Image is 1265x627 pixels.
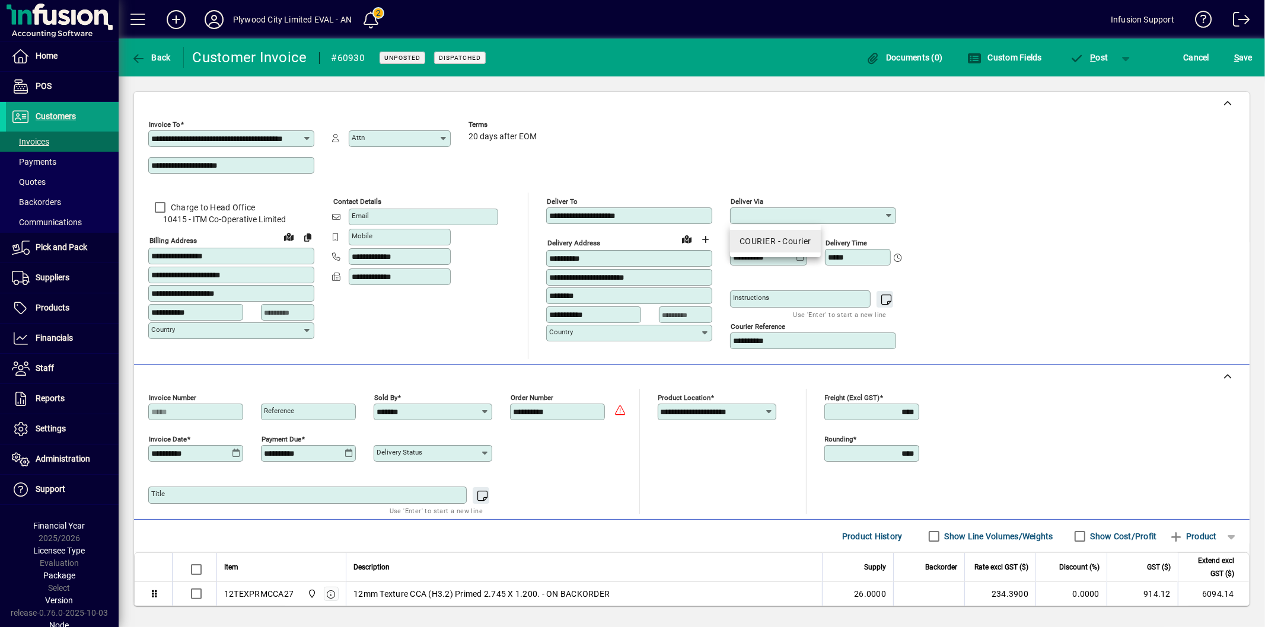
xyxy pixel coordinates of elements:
mat-label: Payment due [262,435,301,443]
span: 20 days after EOM [469,132,537,142]
span: Products [36,303,69,312]
span: Communications [12,217,82,227]
a: View on map [677,229,696,248]
span: Quotes [12,177,46,187]
label: Charge to Head Office [168,201,255,213]
a: Support [6,475,119,504]
span: ave [1234,48,1253,67]
a: Invoices [6,132,119,152]
a: View on map [279,227,298,246]
span: Reports [36,394,65,403]
mat-label: Attn [352,133,365,142]
span: Custom Fields [967,53,1042,62]
button: Choose address [696,230,715,249]
span: Back [131,53,171,62]
mat-hint: Use 'Enter' to start a new line [390,504,483,517]
td: 914.12 [1107,582,1178,606]
span: Backorders [12,197,61,207]
a: Home [6,41,119,71]
button: Product [1163,526,1223,547]
span: Product History [842,527,903,546]
button: Back [128,47,174,68]
span: Version [46,596,74,605]
span: POS [36,81,52,91]
div: Customer Invoice [193,48,307,67]
mat-label: Invoice date [149,435,187,443]
span: Settings [36,424,66,433]
a: Quotes [6,172,119,192]
mat-label: Freight (excl GST) [825,394,880,402]
mat-label: Delivery time [826,239,867,247]
td: 6094.14 [1178,582,1249,606]
span: 26.0000 [854,588,886,600]
mat-label: Country [549,328,573,336]
span: 10415 - ITM Co-Operative Limited [148,213,314,226]
span: Discount (%) [1059,561,1100,574]
span: Licensee Type [34,546,85,555]
mat-option: COURIER - Courier [730,230,820,252]
div: 234.3900 [972,588,1028,600]
a: Staff [6,354,119,383]
span: Plywood City Warehouse [304,587,318,600]
a: Communications [6,212,119,232]
span: Staff [36,363,54,373]
span: Dispatched [439,54,481,62]
button: Product History [837,526,907,547]
span: ost [1070,53,1108,62]
span: S [1234,53,1239,62]
a: Reports [6,384,119,414]
button: Cancel [1181,47,1213,68]
button: Copy to Delivery address [298,228,317,247]
div: COURIER - Courier [740,235,811,248]
span: Suppliers [36,273,69,282]
span: Pick and Pack [36,242,87,252]
app-page-header-button: Back [119,47,184,68]
a: Settings [6,414,119,444]
span: Rate excl GST ($) [974,561,1028,574]
span: GST ($) [1147,561,1171,574]
span: Financials [36,333,73,343]
span: Product [1169,527,1217,546]
mat-label: Invoice To [149,120,180,129]
span: Administration [36,454,90,463]
span: Home [36,51,58,60]
span: Documents (0) [866,53,943,62]
span: Financial Year [34,521,85,530]
span: Item [224,561,238,574]
button: Profile [195,9,233,30]
button: Post [1064,47,1114,68]
mat-label: Title [151,490,165,498]
button: Save [1231,47,1256,68]
a: Knowledge Base [1186,2,1212,41]
span: Cancel [1184,48,1210,67]
a: Payments [6,152,119,172]
mat-label: Instructions [733,293,769,302]
span: Description [353,561,390,574]
span: Supply [864,561,886,574]
mat-label: Deliver via [731,197,763,206]
span: Package [43,571,75,580]
mat-label: Invoice number [149,394,196,402]
span: Support [36,484,65,494]
label: Show Line Volumes/Weights [942,530,1053,542]
span: 12mm Texture CCA (H3.2) Primed 2.745 X 1.200. - ON BACKORDER [353,588,610,600]
mat-label: Mobile [352,232,372,240]
mat-label: Reference [264,407,294,415]
span: Customers [36,111,76,121]
button: Add [157,9,195,30]
label: Show Cost/Profit [1088,530,1157,542]
a: POS [6,72,119,101]
mat-label: Courier Reference [731,322,785,331]
div: Plywood City Limited EVAL - AN [233,10,352,29]
a: Suppliers [6,263,119,293]
a: Backorders [6,192,119,212]
mat-label: Delivery status [377,448,422,456]
a: Financials [6,324,119,353]
span: Payments [12,157,56,167]
mat-label: Rounding [825,435,853,443]
div: #60930 [332,49,365,68]
span: P [1091,53,1096,62]
div: 12TEXPRMCCA27 [224,588,294,600]
td: 0.0000 [1035,582,1107,606]
mat-label: Email [352,212,369,220]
